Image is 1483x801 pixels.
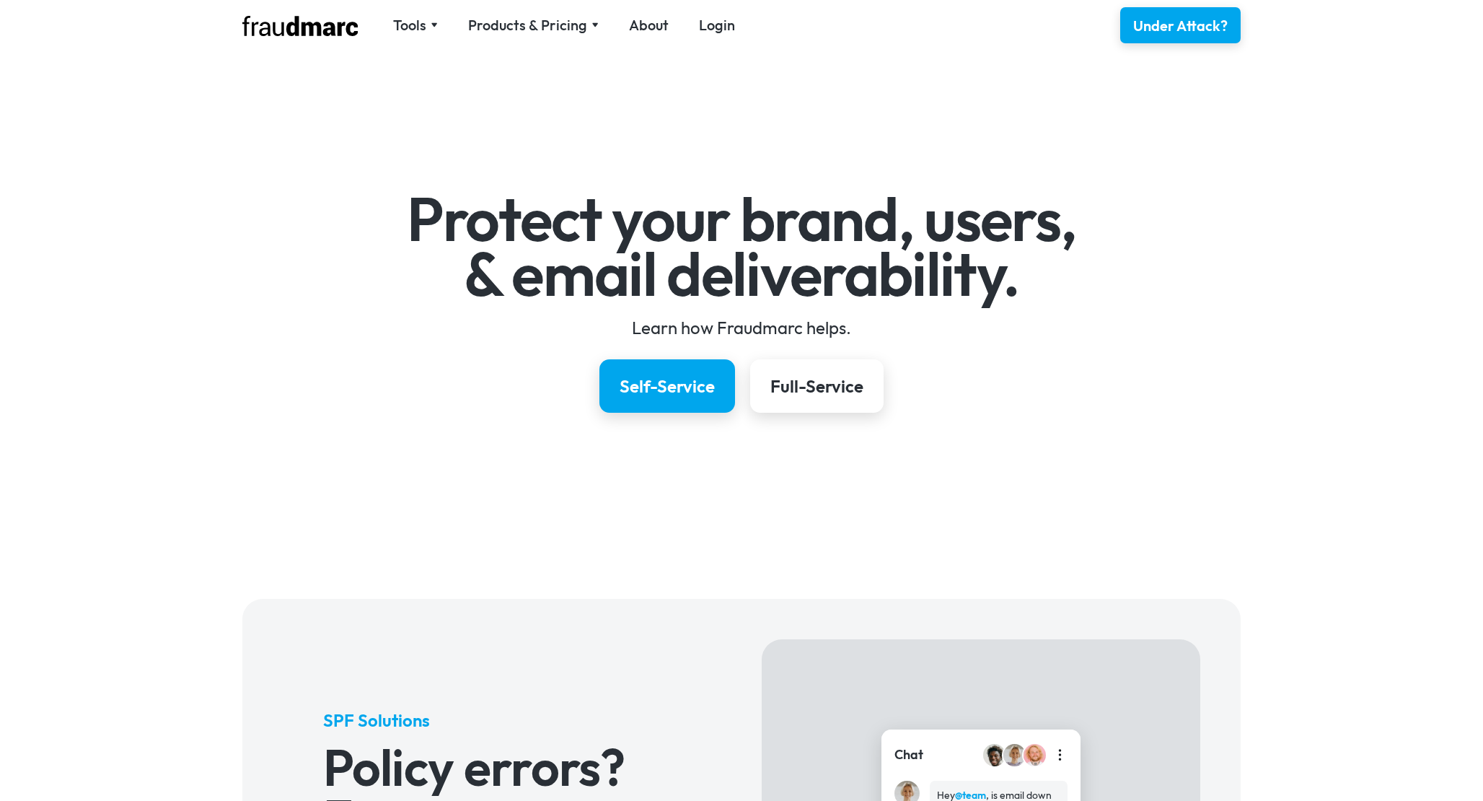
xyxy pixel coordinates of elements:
[323,192,1161,301] h1: Protect your brand, users, & email deliverability.
[750,359,884,413] a: Full-Service
[323,316,1161,339] div: Learn how Fraudmarc helps.
[393,15,438,35] div: Tools
[620,375,715,398] div: Self-Service
[1133,16,1228,36] div: Under Attack?
[699,15,735,35] a: Login
[323,709,682,732] h5: SPF Solutions
[629,15,669,35] a: About
[770,375,863,398] div: Full-Service
[393,15,426,35] div: Tools
[599,359,735,413] a: Self-Service
[894,745,923,764] div: Chat
[1120,7,1241,43] a: Under Attack?
[468,15,587,35] div: Products & Pricing
[468,15,599,35] div: Products & Pricing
